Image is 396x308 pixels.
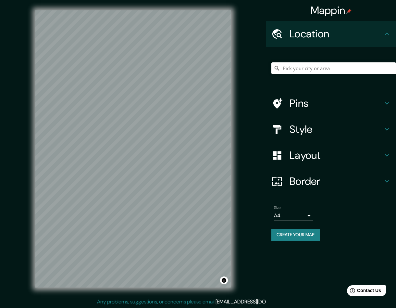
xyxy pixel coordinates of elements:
[274,205,281,211] label: Size
[290,123,383,136] h4: Style
[290,27,383,40] h4: Location
[266,21,396,47] div: Location
[266,116,396,142] div: Style
[274,211,313,221] div: A4
[266,168,396,194] div: Border
[216,298,296,305] a: [EMAIL_ADDRESS][DOMAIN_NAME]
[346,9,352,14] img: pin-icon.png
[266,90,396,116] div: Pins
[290,149,383,162] h4: Layout
[271,229,320,241] button: Create your map
[220,276,228,284] button: Toggle attribution
[338,283,389,301] iframe: Help widget launcher
[271,62,396,74] input: Pick your city or area
[97,298,297,306] p: Any problems, suggestions, or concerns please email .
[290,97,383,110] h4: Pins
[35,10,231,288] canvas: Map
[290,175,383,188] h4: Border
[266,142,396,168] div: Layout
[311,4,352,17] h4: Mappin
